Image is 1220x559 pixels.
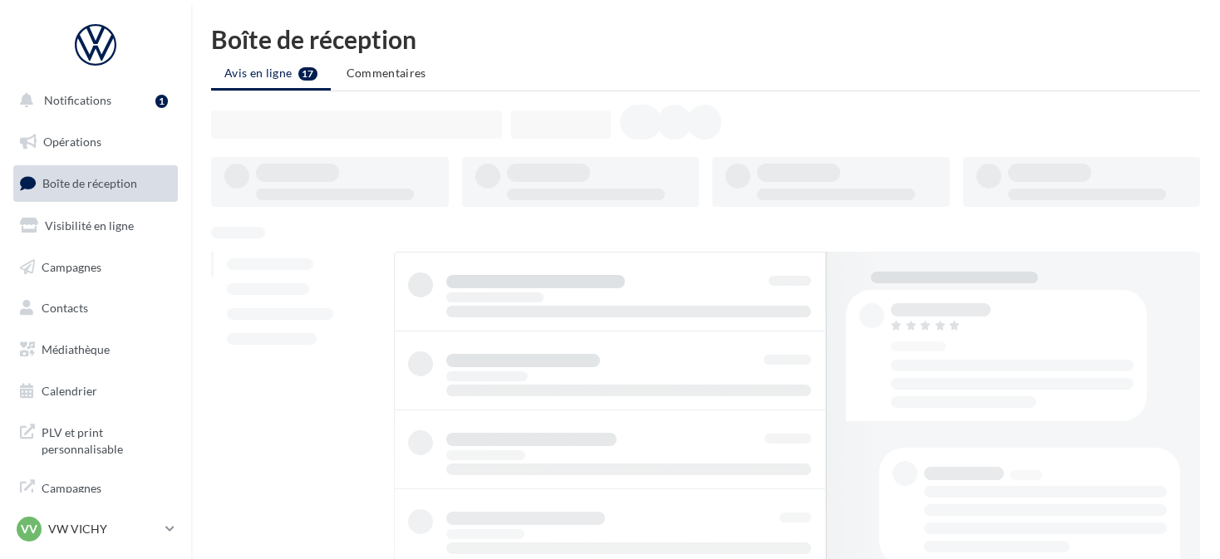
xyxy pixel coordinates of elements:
span: Calendrier [42,384,97,398]
span: Opérations [43,135,101,149]
div: Boîte de réception [211,27,1200,51]
span: VV [21,521,37,537]
span: Campagnes DataOnDemand [42,477,171,512]
a: Campagnes [10,250,181,285]
a: Boîte de réception [10,165,181,201]
div: 1 [155,95,168,108]
a: Visibilité en ligne [10,208,181,243]
a: VV VW VICHY [13,513,178,545]
p: VW VICHY [48,521,159,537]
span: Boîte de réception [42,176,137,190]
span: Campagnes [42,259,101,273]
span: Visibilité en ligne [45,218,134,233]
span: Contacts [42,301,88,315]
a: Contacts [10,291,181,326]
button: Notifications 1 [10,83,175,118]
span: Médiathèque [42,342,110,356]
a: PLV et print personnalisable [10,414,181,463]
a: Campagnes DataOnDemand [10,470,181,519]
a: Calendrier [10,374,181,409]
span: PLV et print personnalisable [42,421,171,457]
a: Opérations [10,125,181,159]
span: Notifications [44,93,111,107]
a: Médiathèque [10,332,181,367]
span: Commentaires [347,66,426,80]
